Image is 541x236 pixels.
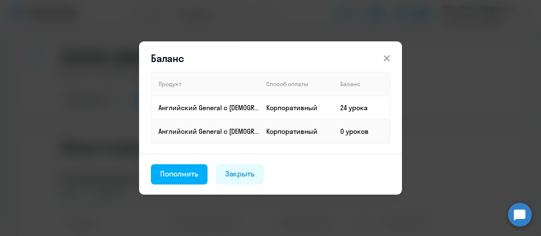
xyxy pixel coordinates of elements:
[260,119,333,143] td: Корпоративный
[139,52,402,65] header: Баланс
[260,96,333,119] td: Корпоративный
[160,168,198,179] div: Пополнить
[158,127,259,136] p: Английский General с [DEMOGRAPHIC_DATA] преподавателем
[333,119,390,143] td: 0 уроков
[333,96,390,119] td: 24 урока
[158,103,259,112] p: Английский General с [DEMOGRAPHIC_DATA] преподавателем
[216,164,264,184] button: Закрыть
[151,164,208,184] button: Пополнить
[333,72,390,96] th: Баланс
[225,168,255,179] div: Закрыть
[260,72,333,96] th: Способ оплаты
[151,72,260,96] th: Продукт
